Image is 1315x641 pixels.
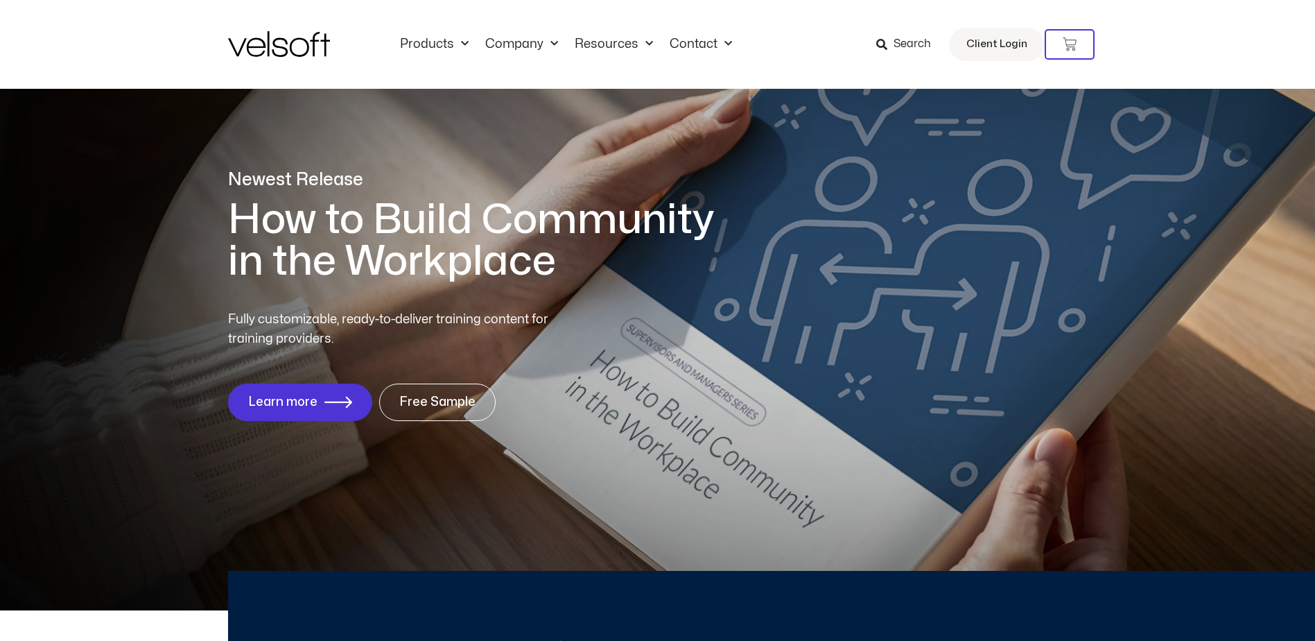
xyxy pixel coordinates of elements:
span: Client Login [966,35,1027,53]
a: CompanyMenu Toggle [477,37,566,52]
a: Search [876,33,941,56]
a: Learn more [228,384,372,421]
span: Search [894,35,931,53]
h1: How to Build Community in the Workplace [228,199,734,282]
span: Learn more [248,395,317,409]
img: Velsoft Training Materials [228,31,330,57]
a: Free Sample [379,384,496,421]
span: Free Sample [399,395,476,409]
a: ResourcesMenu Toggle [566,37,661,52]
a: ContactMenu Toggle [661,37,740,52]
nav: Menu [392,37,740,52]
a: ProductsMenu Toggle [392,37,477,52]
p: Fully customizable, ready-to-deliver training content for training providers. [228,310,573,349]
a: Client Login [949,28,1045,61]
p: Newest Release [228,168,734,192]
